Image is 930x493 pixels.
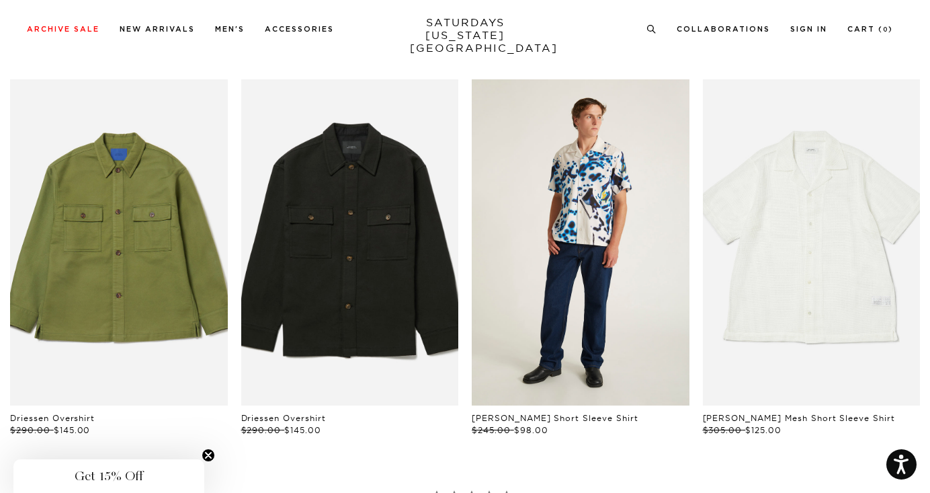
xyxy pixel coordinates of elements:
[10,425,50,435] span: $290.00
[120,26,195,33] a: New Arrivals
[75,468,143,484] span: Get 15% Off
[472,413,638,423] a: [PERSON_NAME] Short Sleeve Shirt
[745,425,781,435] span: $125.00
[472,425,511,435] span: $245.00
[472,79,689,406] div: files/M32420SS01-IVORY_03.jpg
[847,26,893,33] a: Cart (0)
[265,26,334,33] a: Accessories
[410,16,521,54] a: SATURDAYS[US_STATE][GEOGRAPHIC_DATA]
[703,413,896,423] a: [PERSON_NAME] Mesh Short Sleeve Shirt
[241,425,282,435] span: $290.00
[514,425,548,435] span: $98.00
[677,26,770,33] a: Collaborations
[202,449,215,462] button: Close teaser
[241,413,326,423] a: Driessen Overshirt
[215,26,245,33] a: Men's
[883,27,888,33] small: 0
[790,26,827,33] a: Sign In
[284,425,321,435] span: $145.00
[13,459,204,493] div: Get 15% OffClose teaser
[27,26,99,33] a: Archive Sale
[54,425,91,435] span: $145.00
[10,413,95,423] a: Driessen Overshirt
[703,425,743,435] span: $305.00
